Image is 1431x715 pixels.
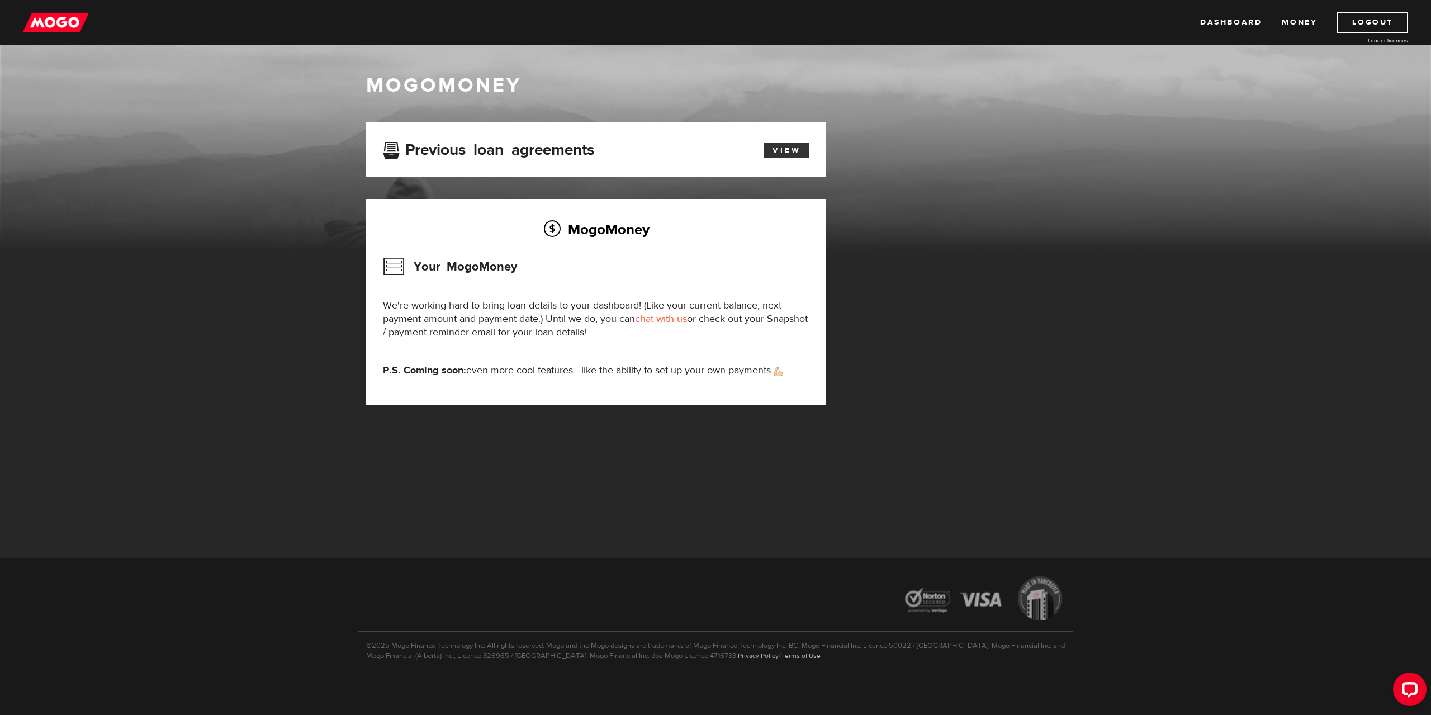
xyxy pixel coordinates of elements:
[366,74,1065,97] h1: MogoMoney
[383,364,466,377] strong: P.S. Coming soon:
[774,367,783,376] img: strong arm emoji
[383,299,809,339] p: We're working hard to bring loan details to your dashboard! (Like your current balance, next paym...
[894,568,1073,631] img: legal-icons-92a2ffecb4d32d839781d1b4e4802d7b.png
[764,143,809,158] a: View
[383,364,809,377] p: even more cool features—like the ability to set up your own payments
[1324,36,1408,45] a: Lender licences
[23,12,89,33] img: mogo_logo-11ee424be714fa7cbb0f0f49df9e16ec.png
[383,217,809,241] h2: MogoMoney
[635,312,687,325] a: chat with us
[738,651,779,660] a: Privacy Policy
[1384,668,1431,715] iframe: LiveChat chat widget
[383,252,517,281] h3: Your MogoMoney
[358,631,1073,661] p: ©2025 Mogo Finance Technology Inc. All rights reserved. Mogo and the Mogo designs are trademarks ...
[1200,12,1262,33] a: Dashboard
[383,141,594,155] h3: Previous loan agreements
[1337,12,1408,33] a: Logout
[781,651,821,660] a: Terms of Use
[1282,12,1317,33] a: Money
